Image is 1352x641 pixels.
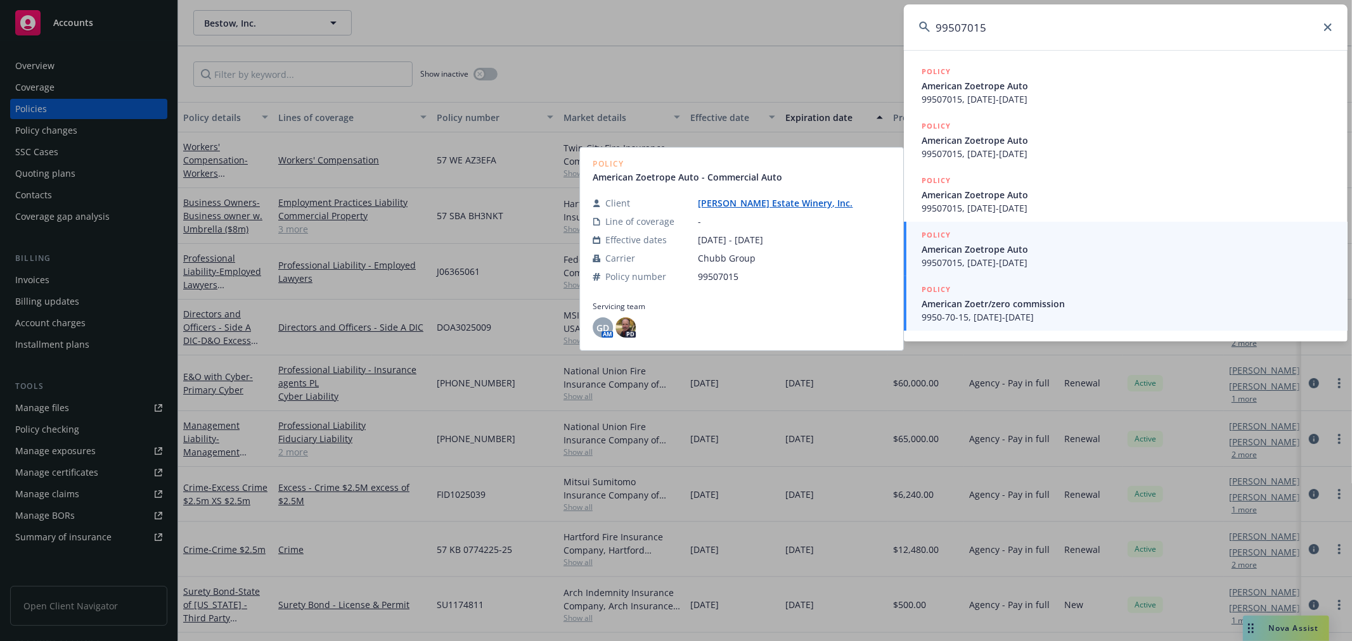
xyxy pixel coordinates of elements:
[904,276,1348,331] a: POLICYAmerican Zoetr/zero commission9950-70-15, [DATE]-[DATE]
[922,79,1332,92] span: American Zoetrope Auto
[922,243,1332,256] span: American Zoetrope Auto
[922,65,951,78] h5: POLICY
[922,174,951,187] h5: POLICY
[922,120,951,132] h5: POLICY
[922,201,1332,215] span: 99507015, [DATE]-[DATE]
[922,297,1332,310] span: American Zoetr/zero commission
[904,4,1348,50] input: Search...
[922,147,1332,160] span: 99507015, [DATE]-[DATE]
[922,229,951,241] h5: POLICY
[904,113,1348,167] a: POLICYAmerican Zoetrope Auto99507015, [DATE]-[DATE]
[922,256,1332,269] span: 99507015, [DATE]-[DATE]
[922,283,951,296] h5: POLICY
[904,222,1348,276] a: POLICYAmerican Zoetrope Auto99507015, [DATE]-[DATE]
[922,310,1332,324] span: 9950-70-15, [DATE]-[DATE]
[922,134,1332,147] span: American Zoetrope Auto
[904,167,1348,222] a: POLICYAmerican Zoetrope Auto99507015, [DATE]-[DATE]
[922,92,1332,106] span: 99507015, [DATE]-[DATE]
[922,188,1332,201] span: American Zoetrope Auto
[904,58,1348,113] a: POLICYAmerican Zoetrope Auto99507015, [DATE]-[DATE]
